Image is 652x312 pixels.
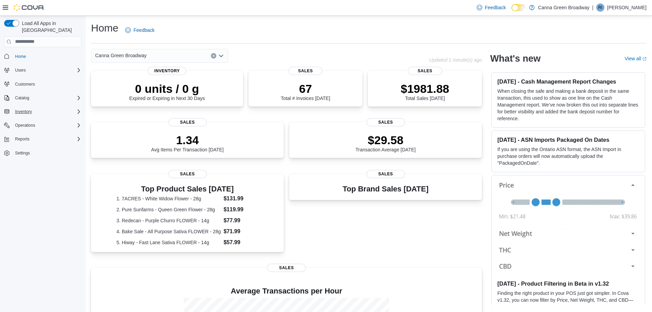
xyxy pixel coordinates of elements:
[625,56,647,61] a: View allExternal link
[116,195,221,202] dt: 1. 7ACRES - White Widow Flower - 28g
[356,133,416,152] div: Transaction Average [DATE]
[356,133,416,147] p: $29.58
[474,1,509,14] a: Feedback
[223,227,258,236] dd: $71.99
[12,135,81,143] span: Reports
[116,239,221,246] dt: 5. Hiway - Fast Lane Sativa FLOWER - 14g
[148,67,186,75] span: Inventory
[12,149,81,157] span: Settings
[12,149,33,157] a: Settings
[367,170,405,178] span: Sales
[168,170,207,178] span: Sales
[223,238,258,247] dd: $57.99
[223,195,258,203] dd: $131.99
[497,146,639,166] p: If you are using the Ontario ASN format, the ASN Import in purchase orders will now automatically...
[15,82,35,87] span: Customers
[367,118,405,126] span: Sales
[511,4,526,11] input: Dark Mode
[116,228,221,235] dt: 4. Bake Sale - All Purpose Sativa FLOWER - 28g
[123,23,157,37] a: Feedback
[267,264,306,272] span: Sales
[1,79,84,89] button: Customers
[116,206,221,213] dt: 2. Pure Sunfarms - Queen Green Flower - 28g
[151,133,224,152] div: Avg Items Per Transaction [DATE]
[218,53,224,59] button: Open list of options
[289,67,323,75] span: Sales
[485,4,506,11] span: Feedback
[596,3,604,12] div: Raven Irwin
[642,57,647,61] svg: External link
[15,67,26,73] span: Users
[12,66,81,74] span: Users
[91,21,118,35] h1: Home
[15,150,30,156] span: Settings
[12,108,35,116] button: Inventory
[1,148,84,158] button: Settings
[95,51,146,60] span: Canna Green Broadway
[497,280,639,287] h3: [DATE] - Product Filtering in Beta in v1.32
[168,118,207,126] span: Sales
[490,53,540,64] h2: What's new
[14,4,44,11] img: Cova
[429,57,482,63] p: Updated 1 minute(s) ago
[15,136,29,142] span: Reports
[281,82,330,101] div: Total # Invoices [DATE]
[129,82,205,101] div: Expired or Expiring in Next 30 Days
[1,107,84,116] button: Inventory
[15,54,26,59] span: Home
[497,78,639,85] h3: [DATE] - Cash Management Report Changes
[12,121,38,129] button: Operations
[343,185,429,193] h3: Top Brand Sales [DATE]
[19,20,81,34] span: Load All Apps in [GEOGRAPHIC_DATA]
[12,121,81,129] span: Operations
[607,3,647,12] p: [PERSON_NAME]
[15,123,35,128] span: Operations
[1,51,84,61] button: Home
[12,66,28,74] button: Users
[4,49,81,176] nav: Complex example
[151,133,224,147] p: 1.34
[598,3,602,12] span: RI
[12,94,81,102] span: Catalog
[401,82,449,96] p: $1981.88
[12,80,81,88] span: Customers
[223,205,258,214] dd: $119.99
[97,287,476,295] h4: Average Transactions per Hour
[281,82,330,96] p: 67
[133,27,154,34] span: Feedback
[15,95,29,101] span: Catalog
[408,67,442,75] span: Sales
[12,52,29,61] a: Home
[12,135,32,143] button: Reports
[116,217,221,224] dt: 3. Redecan - Purple Churro FLOWER - 14g
[12,94,32,102] button: Catalog
[211,53,216,59] button: Clear input
[129,82,205,96] p: 0 units / 0 g
[1,121,84,130] button: Operations
[12,52,81,61] span: Home
[12,108,81,116] span: Inventory
[15,109,32,114] span: Inventory
[497,88,639,122] p: When closing the safe and making a bank deposit in the same transaction, this used to show as one...
[538,3,589,12] p: Canna Green Broadway
[223,216,258,225] dd: $77.99
[1,93,84,103] button: Catalog
[1,65,84,75] button: Users
[1,134,84,144] button: Reports
[592,3,593,12] p: |
[497,136,639,143] h3: [DATE] - ASN Imports Packaged On Dates
[116,185,258,193] h3: Top Product Sales [DATE]
[12,80,38,88] a: Customers
[401,82,449,101] div: Total Sales [DATE]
